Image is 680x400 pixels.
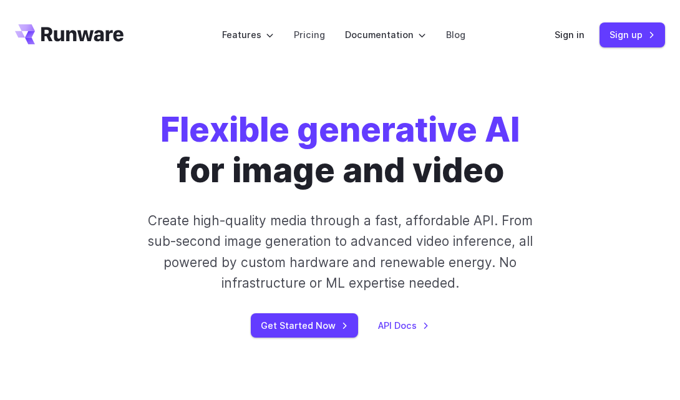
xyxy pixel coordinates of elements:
[446,27,465,42] a: Blog
[555,27,585,42] a: Sign in
[294,27,325,42] a: Pricing
[160,110,520,190] h1: for image and video
[132,210,548,293] p: Create high-quality media through a fast, affordable API. From sub-second image generation to adv...
[15,24,124,44] a: Go to /
[222,27,274,42] label: Features
[251,313,358,338] a: Get Started Now
[378,318,429,333] a: API Docs
[160,109,520,150] strong: Flexible generative AI
[345,27,426,42] label: Documentation
[600,22,665,47] a: Sign up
